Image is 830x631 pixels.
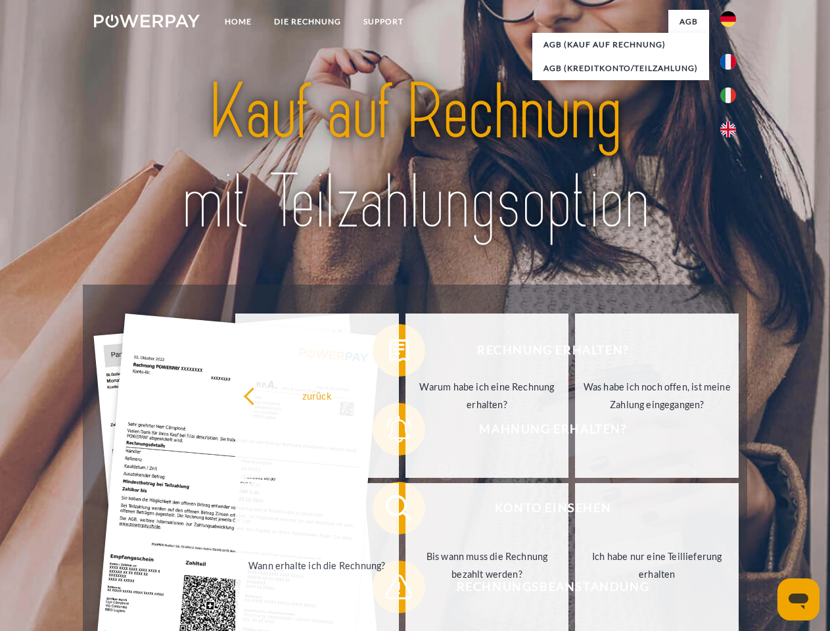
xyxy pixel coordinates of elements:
[720,87,736,103] img: it
[263,10,352,34] a: DIE RECHNUNG
[413,378,561,413] div: Warum habe ich eine Rechnung erhalten?
[720,122,736,137] img: en
[94,14,200,28] img: logo-powerpay-white.svg
[243,386,391,404] div: zurück
[583,548,731,583] div: Ich habe nur eine Teillieferung erhalten
[720,11,736,27] img: de
[575,314,739,478] a: Was habe ich noch offen, ist meine Zahlung eingegangen?
[777,578,819,620] iframe: Schaltfläche zum Öffnen des Messaging-Fensters
[413,548,561,583] div: Bis wann muss die Rechnung bezahlt werden?
[668,10,709,34] a: agb
[532,33,709,57] a: AGB (Kauf auf Rechnung)
[352,10,415,34] a: SUPPORT
[214,10,263,34] a: Home
[583,378,731,413] div: Was habe ich noch offen, ist meine Zahlung eingegangen?
[243,556,391,574] div: Wann erhalte ich die Rechnung?
[126,63,704,252] img: title-powerpay_de.svg
[720,54,736,70] img: fr
[532,57,709,80] a: AGB (Kreditkonto/Teilzahlung)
